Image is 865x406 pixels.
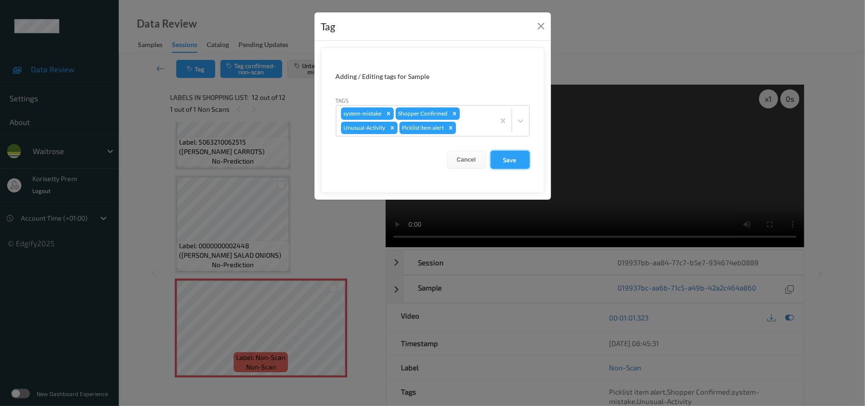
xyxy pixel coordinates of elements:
div: Adding / Editing tags for Sample [336,72,530,81]
button: Close [534,19,548,33]
div: Remove system-mistake [383,107,394,120]
div: Remove Unusual-Activity [387,122,398,134]
div: system-mistake [341,107,383,120]
div: Tag [321,19,336,34]
div: Unusual-Activity [341,122,387,134]
label: Tags [336,96,349,105]
div: Remove Shopper Confirmed [449,107,460,120]
div: Shopper Confirmed [396,107,449,120]
div: Picklist item alert [399,122,446,134]
button: Cancel [447,151,486,169]
div: Remove Picklist item alert [446,122,456,134]
button: Save [491,151,530,169]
